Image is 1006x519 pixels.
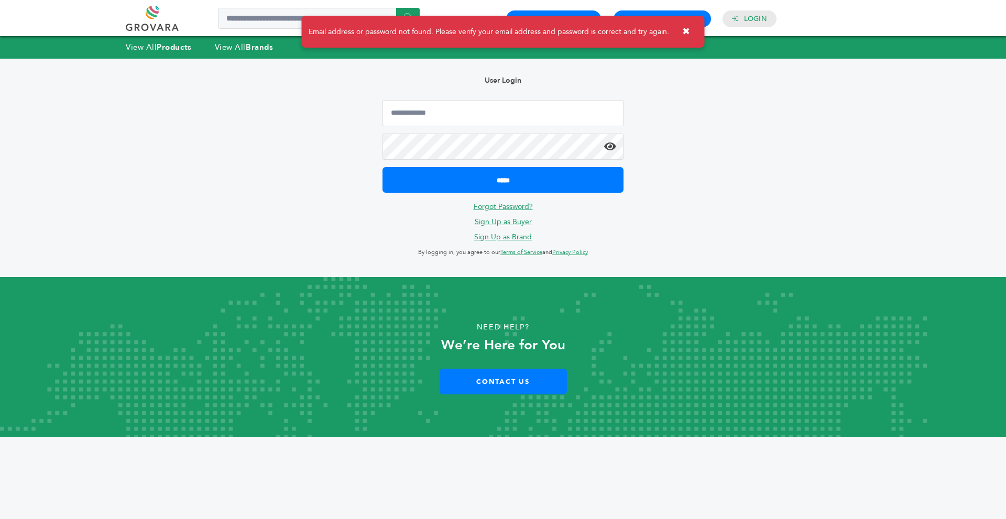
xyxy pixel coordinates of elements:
[382,100,624,126] input: Email Address
[126,42,192,52] a: View AllProducts
[50,319,956,335] p: Need Help?
[440,369,567,394] a: Contact Us
[744,14,767,24] a: Login
[382,246,624,259] p: By logging in, you agree to our and
[218,8,420,29] input: Search a product or brand...
[474,202,533,212] a: Forgot Password?
[552,248,588,256] a: Privacy Policy
[474,232,532,242] a: Sign Up as Brand
[485,75,521,85] b: User Login
[441,336,565,355] strong: We’re Here for You
[500,248,542,256] a: Terms of Service
[475,217,532,227] a: Sign Up as Buyer
[157,42,191,52] strong: Products
[246,42,273,52] strong: Brands
[215,42,274,52] a: View AllBrands
[382,134,624,160] input: Password
[516,14,592,24] a: Buyer Registration
[623,14,702,24] a: Brand Registration
[674,21,698,42] button: ✖
[309,27,669,37] span: Email address or password not found. Please verify your email address and password is correct and...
